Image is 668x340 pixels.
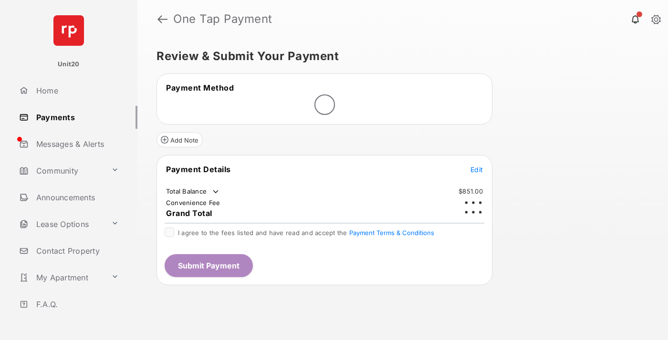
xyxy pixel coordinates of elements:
[173,13,272,25] strong: One Tap Payment
[53,15,84,46] img: svg+xml;base64,PHN2ZyB4bWxucz0iaHR0cDovL3d3dy53My5vcmcvMjAwMC9zdmciIHdpZHRoPSI2NCIgaGVpZ2h0PSI2NC...
[15,159,107,182] a: Community
[470,165,483,174] button: Edit
[166,83,234,93] span: Payment Method
[15,266,107,289] a: My Apartment
[166,165,231,174] span: Payment Details
[15,239,137,262] a: Contact Property
[178,229,434,237] span: I agree to the fees listed and have read and accept the
[166,198,221,207] td: Convenience Fee
[15,293,137,316] a: F.A.Q.
[157,132,203,147] button: Add Note
[458,187,483,196] td: $851.00
[15,213,107,236] a: Lease Options
[15,79,137,102] a: Home
[166,208,212,218] span: Grand Total
[15,133,137,155] a: Messages & Alerts
[165,254,253,277] button: Submit Payment
[470,165,483,174] span: Edit
[349,229,434,237] button: I agree to the fees listed and have read and accept the
[157,51,641,62] h5: Review & Submit Your Payment
[15,186,137,209] a: Announcements
[58,60,80,69] p: Unit20
[166,187,220,196] td: Total Balance
[15,106,137,129] a: Payments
